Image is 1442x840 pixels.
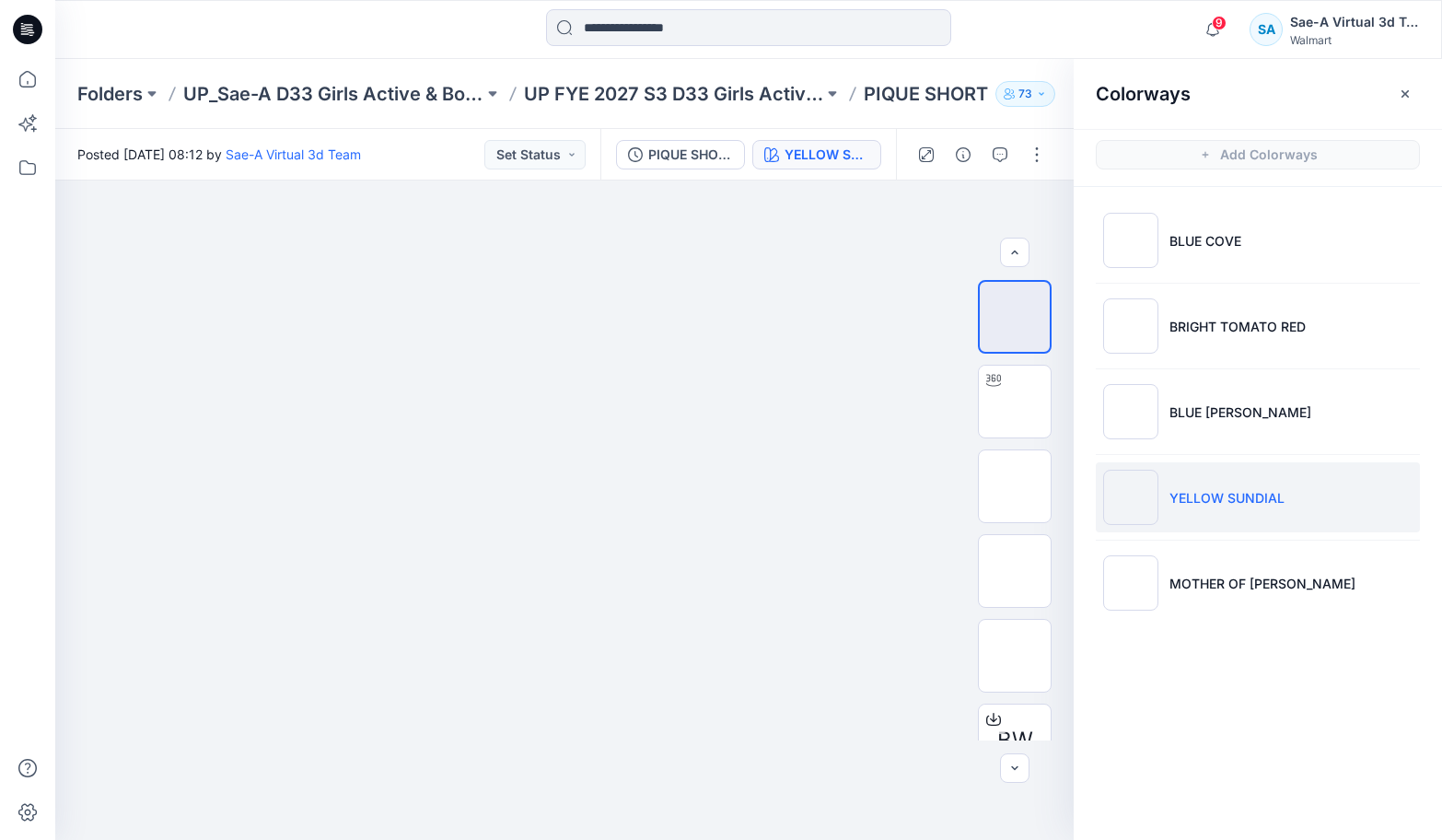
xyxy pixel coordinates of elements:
p: BRIGHT TOMATO RED [1169,317,1306,336]
div: Walmart [1290,33,1419,47]
a: Folders [77,81,143,107]
h2: Colorways [1096,83,1191,105]
p: BLUE COVE [1169,231,1241,251]
img: MOTHER OF PEARL [1103,555,1158,611]
div: YELLOW SUNDIAL [785,145,869,165]
button: 73 [995,81,1055,107]
a: UP_Sae-A D33 Girls Active & Bottoms [183,81,483,107]
button: PIQUE SHORT_COLORWAY UPDATE [616,140,745,169]
img: BRIGHT TOMATO RED [1103,298,1158,354]
img: BLUE COVE [1103,213,1158,268]
p: MOTHER OF [PERSON_NAME] [1169,574,1355,593]
p: BLUE [PERSON_NAME] [1169,402,1311,422]
span: Posted [DATE] 08:12 by [77,145,361,164]
div: PIQUE SHORT_COLORWAY UPDATE [648,145,733,165]
a: UP FYE 2027 S3 D33 Girls Active Sae-A [524,81,824,107]
a: Sae-A Virtual 3d Team [226,146,361,162]
span: BW [997,724,1033,757]
img: BLUE JAY [1103,384,1158,439]
img: YELLOW SUNDIAL [1103,470,1158,525]
p: YELLOW SUNDIAL [1169,488,1285,507]
div: SA [1250,13,1283,46]
button: Details [948,140,978,169]
p: 73 [1018,84,1032,104]
div: Sae-A Virtual 3d Team [1290,11,1419,33]
button: YELLOW SUNDIAL [752,140,881,169]
span: 9 [1212,16,1227,30]
p: PIQUE SHORT [864,81,988,107]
